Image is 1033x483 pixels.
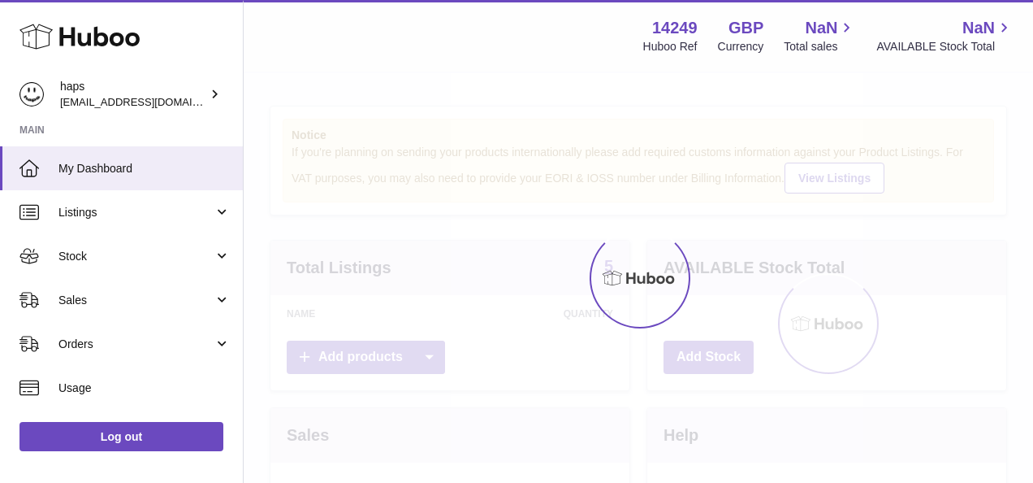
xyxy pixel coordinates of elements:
div: Currency [718,39,764,54]
span: Listings [58,205,214,220]
a: Log out [19,422,223,451]
span: NaN [962,17,995,39]
span: Stock [58,249,214,264]
strong: GBP [728,17,763,39]
span: Total sales [784,39,856,54]
span: Orders [58,337,214,352]
span: My Dashboard [58,161,231,176]
span: NaN [805,17,837,39]
strong: 14249 [652,17,698,39]
a: NaN AVAILABLE Stock Total [876,17,1014,54]
img: internalAdmin-14249@internal.huboo.com [19,82,44,107]
span: Usage [58,381,231,396]
span: AVAILABLE Stock Total [876,39,1014,54]
a: NaN Total sales [784,17,856,54]
span: [EMAIL_ADDRESS][DOMAIN_NAME] [60,95,239,108]
div: Huboo Ref [643,39,698,54]
span: Sales [58,293,214,308]
div: haps [60,79,206,110]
